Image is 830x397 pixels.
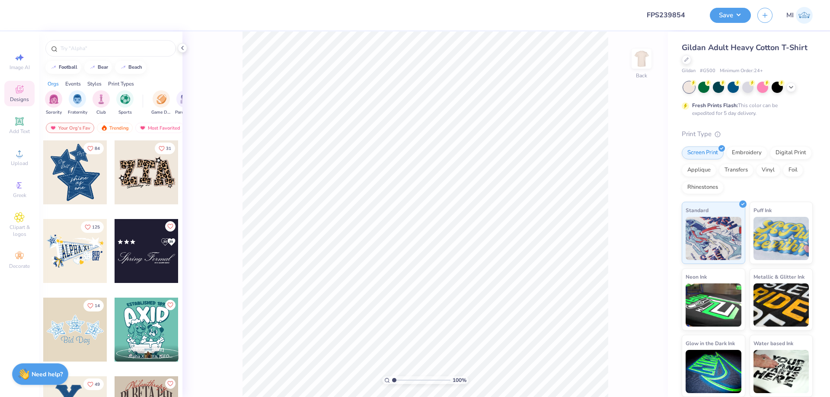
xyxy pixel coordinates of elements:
[166,146,171,151] span: 31
[686,217,741,260] img: Standard
[175,90,195,116] button: filter button
[128,65,142,70] div: beach
[65,80,81,88] div: Events
[96,94,106,104] img: Club Image
[92,225,100,229] span: 125
[84,61,112,74] button: bear
[108,80,134,88] div: Print Types
[59,65,77,70] div: football
[686,206,709,215] span: Standard
[48,80,59,88] div: Orgs
[139,125,146,131] img: most_fav.gif
[753,206,772,215] span: Puff Ink
[686,272,707,281] span: Neon Ink
[46,109,62,116] span: Sorority
[46,123,94,133] div: Your Org's Fav
[692,102,738,109] strong: Fresh Prints Flash:
[753,217,809,260] img: Puff Ink
[9,128,30,135] span: Add Text
[73,94,82,104] img: Fraternity Image
[719,164,753,177] div: Transfers
[95,304,100,308] span: 14
[116,90,134,116] button: filter button
[753,339,793,348] span: Water based Ink
[753,283,809,327] img: Metallic & Glitter Ink
[686,283,741,327] img: Neon Ink
[45,90,62,116] div: filter for Sorority
[753,350,809,393] img: Water based Ink
[49,94,59,104] img: Sorority Image
[11,160,28,167] span: Upload
[68,109,87,116] span: Fraternity
[4,224,35,238] span: Clipart & logos
[786,10,794,20] span: MI
[180,94,190,104] img: Parent's Weekend Image
[95,146,100,151] span: 84
[726,146,767,159] div: Embroidery
[120,65,127,70] img: trend_line.gif
[686,339,735,348] span: Glow in the Dark Ink
[128,353,175,360] span: Alpha Xi Delta, [GEOGRAPHIC_DATA]
[692,102,798,117] div: This color can be expedited for 5 day delivery.
[756,164,780,177] div: Vinyl
[682,181,724,194] div: Rhinestones
[45,90,62,116] button: filter button
[93,90,110,116] div: filter for Club
[96,109,106,116] span: Club
[682,42,808,53] span: Gildan Adult Heavy Cotton T-Shirt
[633,50,650,67] img: Back
[50,65,57,70] img: trend_line.gif
[68,90,87,116] div: filter for Fraternity
[156,94,166,104] img: Game Day Image
[783,164,803,177] div: Foil
[796,7,813,24] img: Mark Isaac
[115,61,146,74] button: beach
[128,347,164,353] span: [PERSON_NAME]
[753,272,804,281] span: Metallic & Glitter Ink
[682,146,724,159] div: Screen Print
[165,378,176,389] button: Like
[710,8,751,23] button: Save
[83,378,104,390] button: Like
[50,125,57,131] img: most_fav.gif
[175,90,195,116] div: filter for Parent's Weekend
[770,146,812,159] div: Digital Print
[9,263,30,270] span: Decorate
[120,94,130,104] img: Sports Image
[83,143,104,154] button: Like
[682,164,716,177] div: Applique
[165,221,176,232] button: Like
[32,370,63,378] strong: Need help?
[10,96,29,103] span: Designs
[10,64,30,71] span: Image AI
[60,44,170,53] input: Try "Alpha"
[453,376,466,384] span: 100 %
[45,61,81,74] button: football
[155,143,175,154] button: Like
[98,65,108,70] div: bear
[151,90,171,116] button: filter button
[640,6,703,24] input: Untitled Design
[151,109,171,116] span: Game Day
[682,67,696,75] span: Gildan
[175,109,195,116] span: Parent's Weekend
[165,300,176,310] button: Like
[89,65,96,70] img: trend_line.gif
[151,90,171,116] div: filter for Game Day
[83,300,104,311] button: Like
[636,72,647,79] div: Back
[81,221,104,233] button: Like
[135,123,184,133] div: Most Favorited
[686,350,741,393] img: Glow in the Dark Ink
[118,109,132,116] span: Sports
[682,129,813,139] div: Print Type
[786,7,813,24] a: MI
[68,90,87,116] button: filter button
[93,90,110,116] button: filter button
[95,382,100,387] span: 49
[720,67,763,75] span: Minimum Order: 24 +
[700,67,715,75] span: # G500
[101,125,108,131] img: trending.gif
[97,123,133,133] div: Trending
[116,90,134,116] div: filter for Sports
